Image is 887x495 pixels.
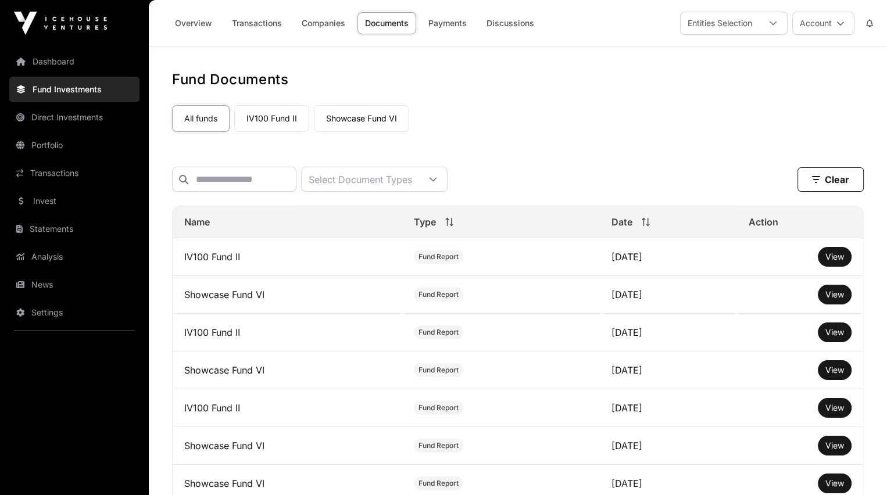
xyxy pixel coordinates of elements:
td: IV100 Fund II [173,238,402,276]
button: View [818,247,852,267]
a: Invest [9,188,140,214]
a: View [825,478,844,489]
button: View [818,398,852,418]
img: Icehouse Ventures Logo [14,12,107,35]
span: Fund Report [419,328,459,337]
a: Statements [9,216,140,242]
a: Settings [9,300,140,325]
a: Documents [357,12,416,34]
a: IV100 Fund II [234,105,309,132]
button: Clear [797,167,864,192]
button: View [818,474,852,493]
span: View [825,478,844,488]
a: Portfolio [9,132,140,158]
a: View [825,364,844,376]
button: View [818,285,852,304]
a: View [825,251,844,263]
a: View [825,327,844,338]
a: Fund Investments [9,77,140,102]
span: Fund Report [419,403,459,412]
a: Overview [167,12,220,34]
div: Entities Selection [681,12,759,34]
button: View [818,360,852,380]
span: View [825,289,844,299]
span: View [825,252,844,261]
a: Transactions [9,160,140,186]
div: Select Document Types [302,167,419,191]
a: View [825,402,844,414]
a: News [9,272,140,297]
span: View [825,403,844,412]
a: View [825,289,844,300]
span: Fund Report [419,441,459,450]
span: Action [748,215,778,229]
a: Dashboard [9,49,140,74]
td: [DATE] [600,427,736,465]
a: Discussions [479,12,542,34]
span: Date [611,215,632,229]
td: [DATE] [600,276,736,314]
a: All funds [172,105,230,132]
td: Showcase Fund VI [173,276,402,314]
td: [DATE] [600,314,736,351]
a: View [825,440,844,451]
button: Account [792,12,854,35]
a: Direct Investments [9,105,140,130]
td: IV100 Fund II [173,314,402,351]
td: [DATE] [600,389,736,427]
span: View [825,365,844,375]
span: Name [184,215,210,229]
span: Fund Report [419,252,459,261]
td: Showcase Fund VI [173,427,402,465]
span: Fund Report [419,290,459,299]
button: View [818,322,852,342]
span: Fund Report [419,479,459,488]
span: Type [414,215,436,229]
a: Showcase Fund VI [314,105,409,132]
span: View [825,327,844,337]
iframe: Chat Widget [829,439,887,495]
a: Analysis [9,244,140,270]
span: Fund Report [419,365,459,375]
span: View [825,440,844,450]
a: Payments [421,12,474,34]
td: [DATE] [600,351,736,389]
td: [DATE] [600,238,736,276]
td: Showcase Fund VI [173,351,402,389]
a: Companies [294,12,353,34]
a: Transactions [224,12,289,34]
button: View [818,436,852,455]
td: IV100 Fund II [173,389,402,427]
h1: Fund Documents [172,70,864,89]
